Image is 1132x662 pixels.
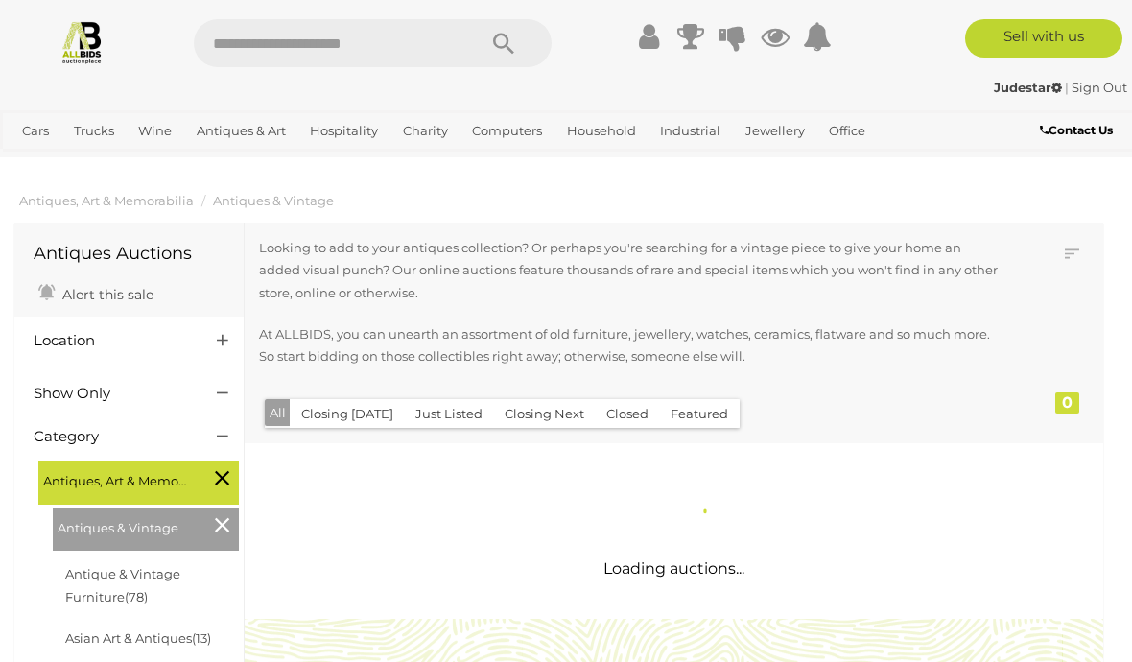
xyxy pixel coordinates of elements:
[1040,120,1118,141] a: Contact Us
[994,80,1062,95] strong: Judestar
[19,193,194,208] a: Antiques, Art & Memorabilia
[404,399,494,429] button: Just Listed
[59,19,105,64] img: Allbids.com.au
[65,566,180,603] a: Antique & Vintage Furniture(78)
[66,115,122,147] a: Trucks
[652,115,728,147] a: Industrial
[14,115,57,147] a: Cars
[213,193,334,208] a: Antiques & Vintage
[1072,80,1127,95] a: Sign Out
[58,512,201,539] span: Antiques & Vintage
[595,399,660,429] button: Closed
[603,559,744,578] span: Loading auctions...
[34,386,188,402] h4: Show Only
[965,19,1122,58] a: Sell with us
[265,399,291,427] button: All
[79,147,230,178] a: [GEOGRAPHIC_DATA]
[1040,123,1113,137] b: Contact Us
[130,115,179,147] a: Wine
[738,115,813,147] a: Jewellery
[395,115,456,147] a: Charity
[43,465,187,492] span: Antiques, Art & Memorabilia
[34,429,188,445] h4: Category
[192,630,211,646] span: (13)
[559,115,644,147] a: Household
[994,80,1065,95] a: Judestar
[65,630,211,646] a: Asian Art & Antiques(13)
[1055,392,1079,414] div: 0
[14,147,69,178] a: Sports
[34,245,224,264] h1: Antiques Auctions
[259,323,1005,368] p: At ALLBIDS, you can unearth an assortment of old furniture, jewellery, watches, ceramics, flatwar...
[302,115,386,147] a: Hospitality
[659,399,740,429] button: Featured
[456,19,552,67] button: Search
[1065,80,1069,95] span: |
[493,399,596,429] button: Closing Next
[464,115,550,147] a: Computers
[189,115,294,147] a: Antiques & Art
[290,399,405,429] button: Closing [DATE]
[58,286,153,303] span: Alert this sale
[259,237,1005,304] p: Looking to add to your antiques collection? Or perhaps you're searching for a vintage piece to gi...
[125,589,148,604] span: (78)
[34,278,158,307] a: Alert this sale
[821,115,873,147] a: Office
[34,333,188,349] h4: Location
